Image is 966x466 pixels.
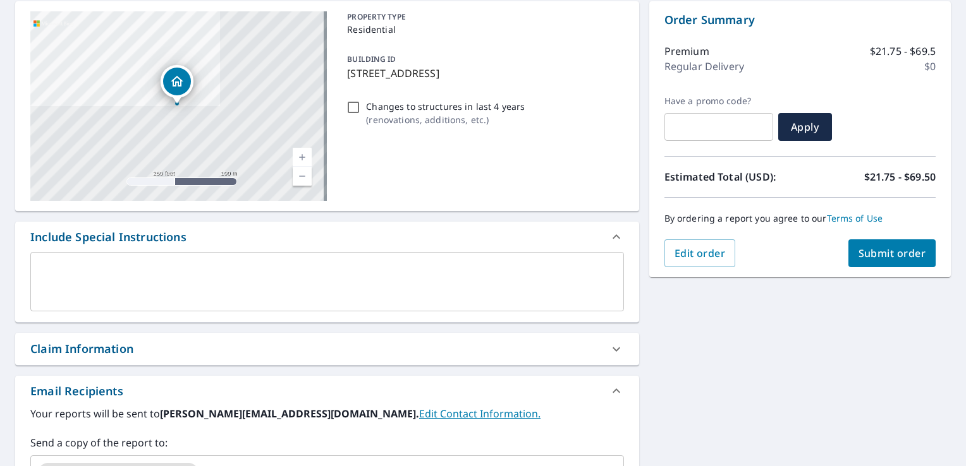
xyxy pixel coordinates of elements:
p: ( renovations, additions, etc. ) [366,113,525,126]
p: Residential [347,23,618,36]
div: Include Special Instructions [30,229,186,246]
a: Terms of Use [827,212,883,224]
p: Regular Delivery [664,59,744,74]
p: BUILDING ID [347,54,396,64]
div: Email Recipients [30,383,123,400]
p: Estimated Total (USD): [664,169,800,184]
label: Have a promo code? [664,95,773,107]
div: Email Recipients [15,376,639,406]
p: $21.75 - $69.5 [870,44,936,59]
a: Current Level 17, Zoom Out [293,167,312,186]
span: Edit order [675,246,726,260]
p: Order Summary [664,11,936,28]
p: Premium [664,44,709,59]
button: Edit order [664,239,736,267]
p: PROPERTY TYPE [347,11,618,23]
span: Apply [788,120,822,134]
div: Include Special Instructions [15,222,639,252]
a: Current Level 17, Zoom In [293,148,312,167]
p: By ordering a report you agree to our [664,213,936,224]
label: Send a copy of the report to: [30,435,624,450]
button: Submit order [848,239,936,267]
label: Your reports will be sent to [30,406,624,421]
div: Claim Information [30,340,133,357]
p: [STREET_ADDRESS] [347,66,618,81]
span: Submit order [859,246,926,260]
p: $21.75 - $69.50 [864,169,936,184]
div: Claim Information [15,333,639,365]
a: EditContactInfo [419,407,541,421]
p: $0 [924,59,936,74]
p: Changes to structures in last 4 years [366,100,525,113]
div: Dropped pin, building 1, Residential property, 606 Angus Dr Ozona, TX 76943 [161,65,193,104]
b: [PERSON_NAME][EMAIL_ADDRESS][DOMAIN_NAME]. [160,407,419,421]
button: Apply [778,113,832,141]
